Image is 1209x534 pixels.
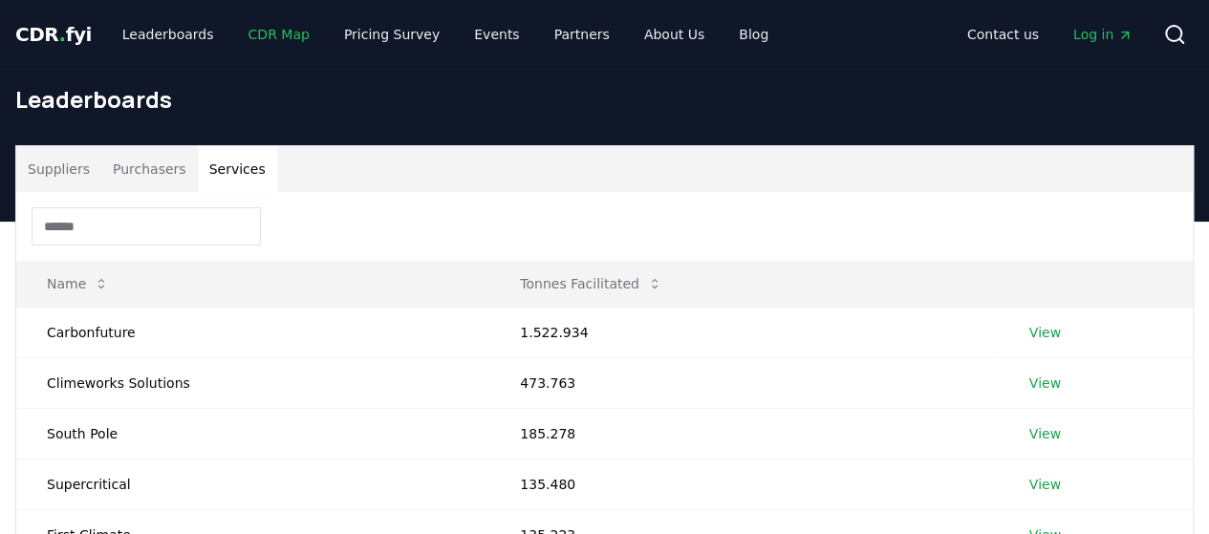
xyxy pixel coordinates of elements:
[489,357,998,408] td: 473.763
[952,17,1148,52] nav: Main
[505,265,678,303] button: Tonnes Facilitated
[1073,25,1133,44] span: Log in
[16,307,489,357] td: Carbonfuture
[16,146,101,192] button: Suppliers
[15,21,92,48] a: CDR.fyi
[1058,17,1148,52] a: Log in
[952,17,1054,52] a: Contact us
[1029,424,1061,443] a: View
[489,307,998,357] td: 1.522.934
[233,17,325,52] a: CDR Map
[101,146,198,192] button: Purchasers
[32,265,124,303] button: Name
[107,17,784,52] nav: Main
[723,17,784,52] a: Blog
[1029,475,1061,494] a: View
[107,17,229,52] a: Leaderboards
[16,357,489,408] td: Climeworks Solutions
[16,408,489,459] td: South Pole
[539,17,625,52] a: Partners
[489,408,998,459] td: 185.278
[15,23,92,46] span: CDR fyi
[629,17,720,52] a: About Us
[1029,323,1061,342] a: View
[459,17,534,52] a: Events
[59,23,66,46] span: .
[1029,374,1061,393] a: View
[16,459,489,509] td: Supercritical
[329,17,455,52] a: Pricing Survey
[15,84,1194,115] h1: Leaderboards
[198,146,277,192] button: Services
[489,459,998,509] td: 135.480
